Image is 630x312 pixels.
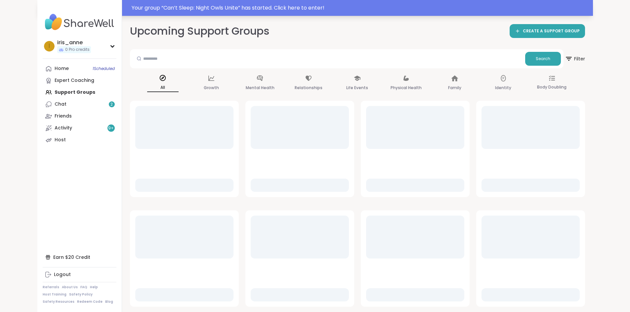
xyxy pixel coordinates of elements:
[110,102,113,107] span: 2
[57,39,91,46] div: iris_anne
[55,113,72,120] div: Friends
[246,84,274,92] p: Mental Health
[108,125,114,131] span: 9 +
[55,65,69,72] div: Home
[43,63,116,75] a: Home1Scheduled
[536,56,550,62] span: Search
[55,101,66,108] div: Chat
[43,251,116,263] div: Earn $20 Credit
[448,84,461,92] p: Family
[43,134,116,146] a: Host
[43,292,66,297] a: Host Training
[537,83,567,91] p: Body Doubling
[77,299,103,304] a: Redeem Code
[43,285,59,290] a: Referrals
[525,52,561,66] button: Search
[565,49,585,68] button: Filter
[132,4,589,12] div: Your group “ Can’t Sleep: Night Owls Unite ” has started. Click here to enter!
[54,271,71,278] div: Logout
[346,84,368,92] p: Life Events
[147,84,179,92] p: All
[93,66,115,71] span: 1 Scheduled
[43,299,74,304] a: Safety Resources
[55,125,72,131] div: Activity
[80,285,87,290] a: FAQ
[43,11,116,34] img: ShareWell Nav Logo
[69,292,93,297] a: Safety Policy
[55,77,94,84] div: Expert Coaching
[510,24,585,38] a: CREATE A SUPPORT GROUP
[105,299,113,304] a: Blog
[43,98,116,110] a: Chat2
[65,47,90,52] span: 0 Pro credits
[565,51,585,67] span: Filter
[130,24,270,39] h2: Upcoming Support Groups
[62,285,78,290] a: About Us
[43,122,116,134] a: Activity9+
[49,42,50,51] span: i
[43,75,116,87] a: Expert Coaching
[90,285,98,290] a: Help
[55,137,66,143] div: Host
[295,84,322,92] p: Relationships
[43,269,116,281] a: Logout
[391,84,422,92] p: Physical Health
[204,84,219,92] p: Growth
[43,110,116,122] a: Friends
[523,28,580,34] span: CREATE A SUPPORT GROUP
[495,84,511,92] p: Identity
